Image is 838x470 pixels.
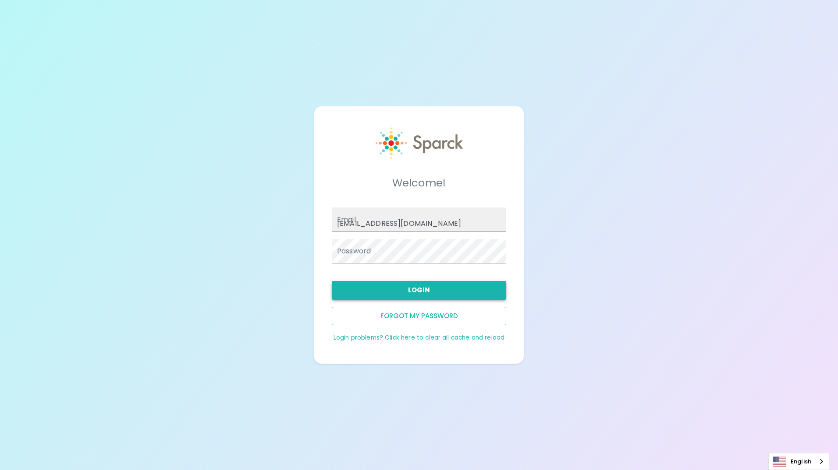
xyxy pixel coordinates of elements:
[376,127,463,159] img: Sparck logo
[334,333,504,342] a: Login problems? Click here to clear all cache and reload
[332,307,506,325] button: Forgot my password
[332,176,506,190] h5: Welcome!
[768,453,829,470] aside: Language selected: English
[332,281,506,299] button: Login
[768,453,829,470] div: Language
[769,453,829,470] a: English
